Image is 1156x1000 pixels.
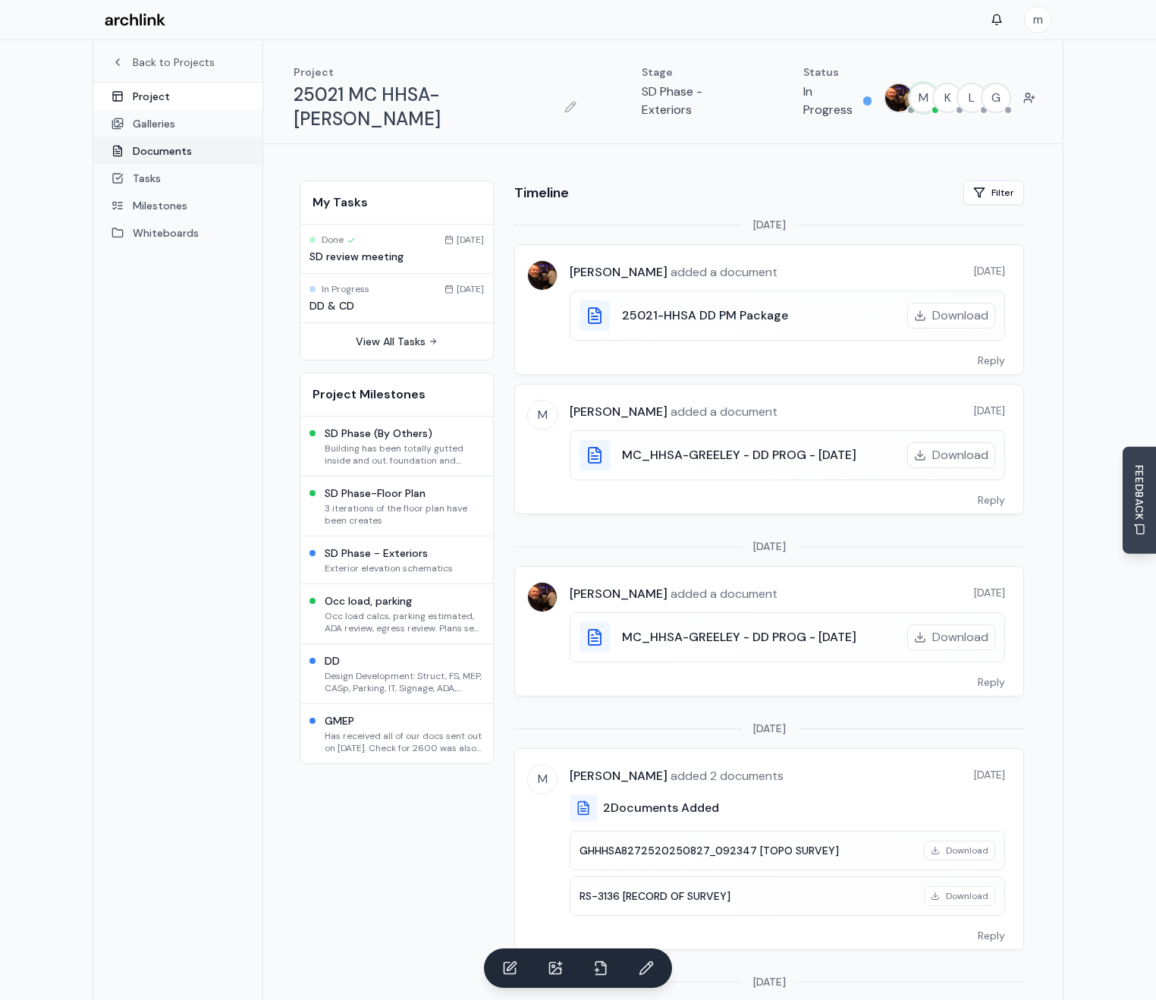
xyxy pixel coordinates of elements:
[974,403,1005,418] span: [DATE]
[603,799,719,817] h3: 2 Documents Added
[322,234,356,246] span: Done
[570,264,668,280] span: [PERSON_NAME]
[753,974,786,989] span: [DATE]
[93,83,262,110] a: Project
[325,442,484,467] p: Building has been totally gutted inside and out. foundation and framing - walls and roof remain.
[668,768,784,784] span: added 2 documents
[668,264,777,280] span: added a document
[313,385,481,404] h2: Project Milestones
[908,83,938,113] button: M
[528,765,557,794] span: M
[309,249,484,264] h3: SD review meeting
[93,110,262,137] a: Galleries
[946,844,988,857] span: Download
[934,84,961,112] span: K
[325,546,453,561] h3: SD Phase - Exteriors
[803,83,857,119] p: In Progress
[514,182,569,203] h2: Timeline
[444,283,484,295] div: [DATE]
[580,888,915,904] h4: RS-3136 [RECORD OF SURVEY]
[570,586,668,602] span: [PERSON_NAME]
[570,404,668,420] span: [PERSON_NAME]
[528,261,557,290] img: MARC JONES
[622,628,856,646] h3: MC_HHSA-GREELEY - DD PROG - [DATE]
[924,841,995,860] button: Download
[753,539,786,554] span: [DATE]
[909,84,937,112] span: M
[570,768,668,784] span: [PERSON_NAME]
[622,446,856,464] h3: MC_HHSA-GREELEY - DD PROG - [DATE]
[753,217,786,232] span: [DATE]
[907,624,995,650] button: Download
[444,234,484,246] div: [DATE]
[1132,465,1147,520] span: FEEDBACK
[974,263,1005,278] span: [DATE]
[885,84,913,112] img: MARC JONES
[325,593,484,608] h3: Occ load, parking
[112,55,244,70] a: Back to Projects
[907,303,995,329] button: Download
[325,562,453,574] p: Exterior elevation schematics
[1025,7,1051,33] span: m
[642,64,743,80] p: Stage
[946,890,988,902] span: Download
[974,585,1005,600] span: [DATE]
[325,730,484,754] p: Has received all of our docs sent out on [DATE]. Check for 2600 was also received. Team leader sh...
[884,83,914,113] button: MARC JONES
[93,192,262,219] a: Milestones
[325,502,484,527] p: 3 iterations of the floor plan have been creates
[325,426,484,441] h3: SD Phase (By Others)
[105,14,165,27] img: Archlink
[528,401,557,429] span: M
[322,283,369,295] span: In Progress
[932,628,988,646] span: Download
[622,307,788,325] h3: 25021-HHSA DD PM Package
[356,334,438,349] a: View All Tasks
[309,298,484,313] h3: DD & CD
[924,886,995,906] button: Download
[932,446,988,464] span: Download
[982,84,1010,112] span: G
[325,610,484,634] p: Occ load calcs, parking estimated, ADA review, egress review. Plans sent to [GEOGRAPHIC_DATA] for...
[932,83,963,113] button: K
[803,64,872,80] p: Status
[325,670,484,694] p: Design Development: Struct, FS, MEP, CASp, Parking, IT, Signage, ADA, Egress, Etc.
[907,442,995,468] button: Download
[93,165,262,192] a: Tasks
[668,586,777,602] span: added a document
[960,486,1023,514] button: Reply
[981,83,1011,113] button: G
[528,583,557,612] img: MARC JONES
[325,713,484,728] h3: GMEP
[958,84,985,112] span: L
[294,64,581,80] p: Project
[325,653,484,668] h3: DD
[93,137,262,165] a: Documents
[325,486,484,501] h3: SD Phase-Floor Plan
[93,219,262,247] a: Whiteboards
[963,181,1024,205] button: Filter
[313,193,481,212] h2: My Tasks
[974,767,1005,782] span: [DATE]
[1123,447,1156,554] button: Send Feedback
[580,843,915,858] h4: GHHHSA8272520250827_092347 [TOPO SURVEY]
[957,83,987,113] button: L
[960,922,1023,949] button: Reply
[642,83,743,119] p: SD Phase - Exteriors
[294,83,554,131] h1: 25021 MC HHSA-[PERSON_NAME]
[960,668,1023,696] button: Reply
[668,404,777,420] span: added a document
[753,721,786,736] span: [DATE]
[960,347,1023,374] button: Reply
[932,307,988,325] span: Download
